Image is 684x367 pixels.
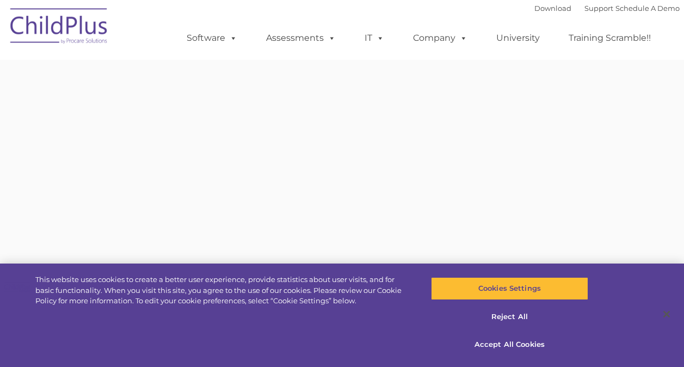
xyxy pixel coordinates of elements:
a: Download [534,4,571,13]
button: Reject All [431,305,588,328]
img: ChildPlus by Procare Solutions [5,1,114,55]
div: This website uses cookies to create a better user experience, provide statistics about user visit... [35,274,410,307]
a: Assessments [255,27,347,49]
button: Accept All Cookies [431,333,588,356]
a: Company [402,27,478,49]
font: | [534,4,680,13]
a: IT [354,27,395,49]
a: Training Scramble!! [558,27,662,49]
a: Software [176,27,248,49]
a: Schedule A Demo [615,4,680,13]
button: Cookies Settings [431,277,588,300]
a: University [485,27,551,49]
a: Support [584,4,613,13]
button: Close [655,302,679,326]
